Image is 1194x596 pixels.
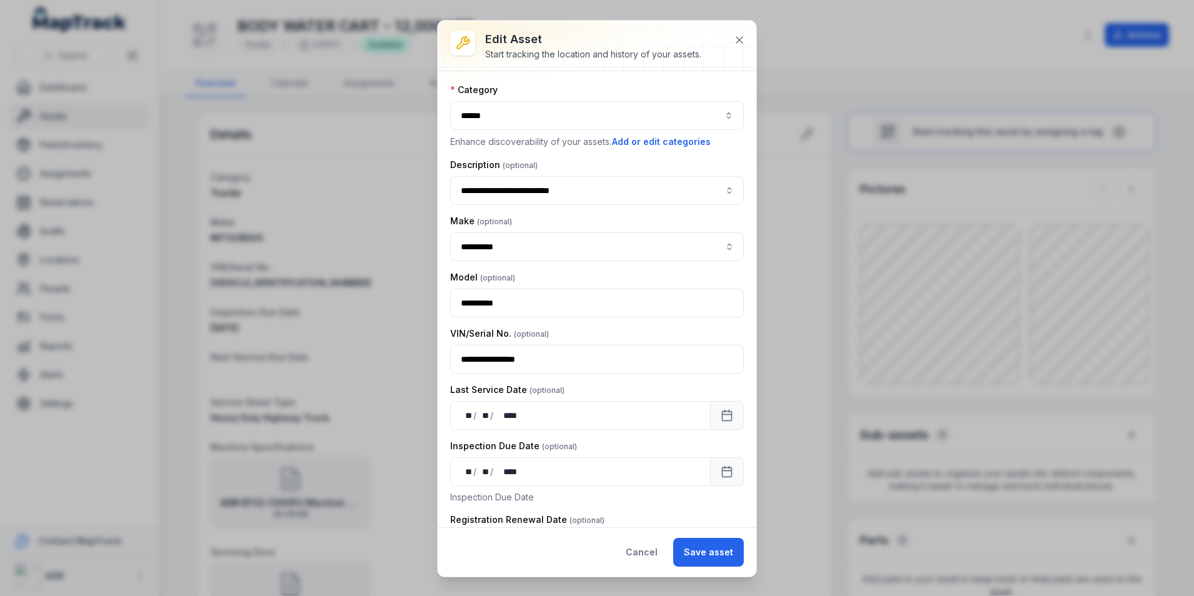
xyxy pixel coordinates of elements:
[450,440,577,452] label: Inspection Due Date
[490,409,495,422] div: /
[673,538,744,567] button: Save asset
[450,159,538,171] label: Description
[450,271,515,284] label: Model
[450,176,744,205] input: asset-edit:description-label
[450,384,565,396] label: Last Service Date
[450,84,498,96] label: Category
[615,538,668,567] button: Cancel
[450,215,512,227] label: Make
[478,465,490,478] div: month,
[473,465,478,478] div: /
[495,409,518,422] div: year,
[450,514,604,526] label: Registration Renewal Date
[710,457,744,486] button: Calendar
[461,409,473,422] div: day,
[485,31,701,48] h3: Edit asset
[450,491,744,504] p: Inspection Due Date
[611,135,711,149] button: Add or edit categories
[473,409,478,422] div: /
[478,409,490,422] div: month,
[450,327,549,340] label: VIN/Serial No.
[450,135,744,149] p: Enhance discoverability of your assets.
[490,465,495,478] div: /
[485,48,701,61] div: Start tracking the location and history of your assets.
[495,465,518,478] div: year,
[461,465,473,478] div: day,
[450,232,744,261] input: asset-edit:cf[8261eee4-602e-4976-b39b-47b762924e3f]-label
[710,401,744,430] button: Calendar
